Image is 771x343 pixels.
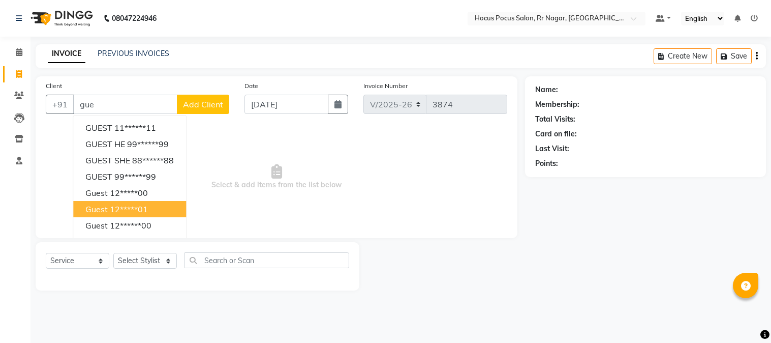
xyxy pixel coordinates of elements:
[73,95,177,114] input: Search by Name/Mobile/Email/Code
[728,302,761,333] iframe: chat widget
[112,4,157,33] b: 08047224946
[46,81,62,91] label: Client
[535,158,558,169] div: Points:
[46,126,507,228] span: Select & add items from the list below
[244,81,258,91] label: Date
[85,204,108,214] span: guest
[183,99,223,109] span: Add Client
[85,237,108,247] span: guest
[85,188,108,198] span: guest
[85,139,125,149] span: GUEST HE
[363,81,408,91] label: Invoice Number
[85,171,112,182] span: GUEST
[535,114,575,125] div: Total Visits:
[177,95,229,114] button: Add Client
[535,99,579,110] div: Membership:
[48,45,85,63] a: INVOICE
[654,48,712,64] button: Create New
[535,129,577,139] div: Card on file:
[535,144,569,154] div: Last Visit:
[85,220,108,231] span: guest
[184,252,349,268] input: Search or Scan
[46,95,74,114] button: +91
[716,48,752,64] button: Save
[535,84,558,95] div: Name:
[85,123,112,133] span: GUEST
[85,155,130,165] span: GUEST SHE
[98,49,169,58] a: PREVIOUS INVOICES
[26,4,96,33] img: logo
